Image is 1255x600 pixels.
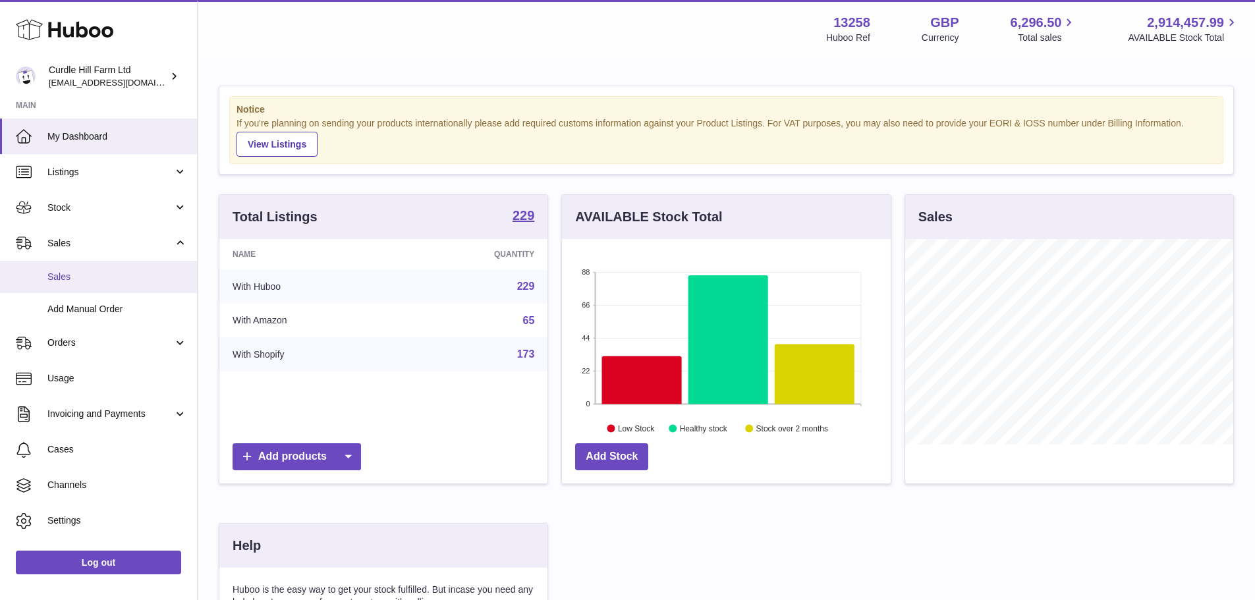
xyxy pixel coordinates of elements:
[586,400,590,408] text: 0
[680,423,728,433] text: Healthy stock
[1018,32,1076,44] span: Total sales
[47,202,173,214] span: Stock
[1011,14,1077,44] a: 6,296.50 Total sales
[1011,14,1062,32] span: 6,296.50
[219,337,399,371] td: With Shopify
[826,32,870,44] div: Huboo Ref
[575,443,648,470] a: Add Stock
[833,14,870,32] strong: 13258
[237,132,318,157] a: View Listings
[517,348,535,360] a: 173
[47,237,173,250] span: Sales
[1128,32,1239,44] span: AVAILABLE Stock Total
[219,269,399,304] td: With Huboo
[47,271,187,283] span: Sales
[582,367,590,375] text: 22
[237,103,1216,116] strong: Notice
[47,443,187,456] span: Cases
[1147,14,1224,32] span: 2,914,457.99
[47,372,187,385] span: Usage
[47,514,187,527] span: Settings
[47,408,173,420] span: Invoicing and Payments
[1128,14,1239,44] a: 2,914,457.99 AVAILABLE Stock Total
[582,334,590,342] text: 44
[399,239,548,269] th: Quantity
[233,443,361,470] a: Add products
[16,67,36,86] img: internalAdmin-13258@internal.huboo.com
[47,479,187,491] span: Channels
[918,208,953,226] h3: Sales
[233,537,261,555] h3: Help
[513,209,534,225] a: 229
[47,303,187,315] span: Add Manual Order
[523,315,535,326] a: 65
[582,268,590,276] text: 88
[219,239,399,269] th: Name
[49,77,194,88] span: [EMAIL_ADDRESS][DOMAIN_NAME]
[237,117,1216,157] div: If you're planning on sending your products internationally please add required customs informati...
[233,208,318,226] h3: Total Listings
[618,423,655,433] text: Low Stock
[47,130,187,143] span: My Dashboard
[16,551,181,574] a: Log out
[513,209,534,222] strong: 229
[47,166,173,178] span: Listings
[219,304,399,338] td: With Amazon
[575,208,722,226] h3: AVAILABLE Stock Total
[47,337,173,349] span: Orders
[930,14,959,32] strong: GBP
[49,64,167,89] div: Curdle Hill Farm Ltd
[756,423,828,433] text: Stock over 2 months
[582,301,590,309] text: 66
[517,281,535,292] a: 229
[922,32,959,44] div: Currency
